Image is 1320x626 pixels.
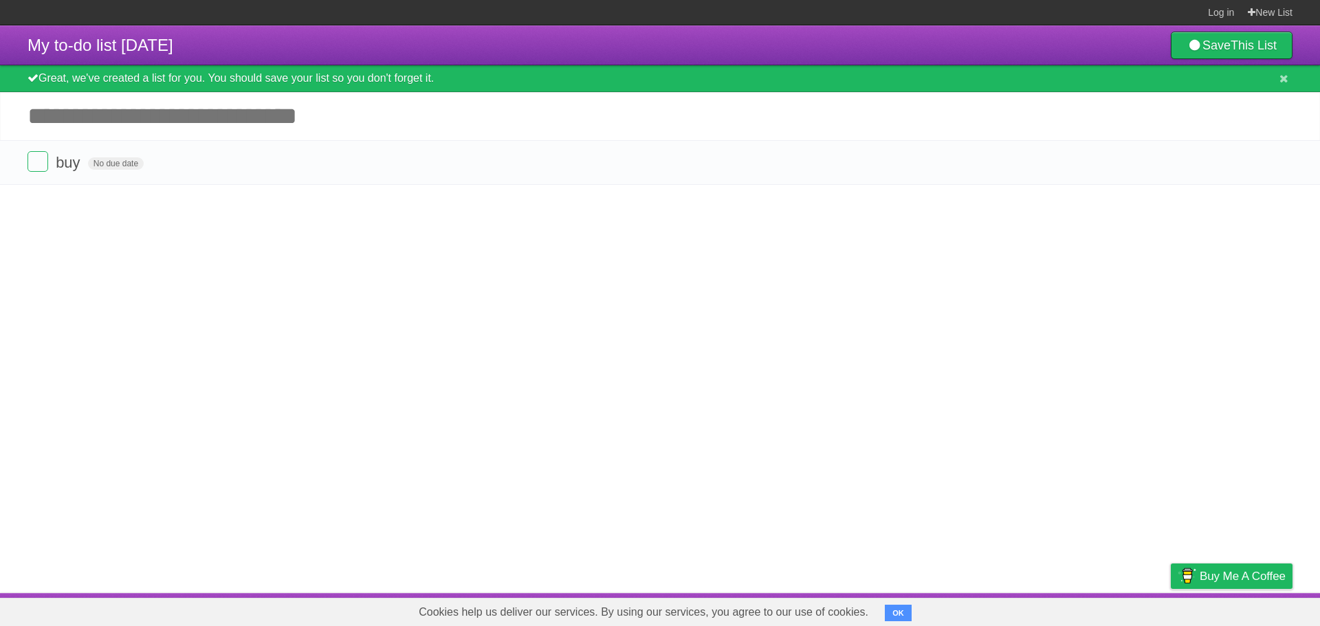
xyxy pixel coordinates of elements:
span: buy [56,154,83,171]
a: Terms [1106,596,1136,623]
b: This List [1231,38,1277,52]
span: No due date [88,157,144,170]
span: My to-do list [DATE] [27,36,173,54]
a: Privacy [1153,596,1189,623]
a: Buy me a coffee [1171,563,1292,589]
a: Developers [1033,596,1089,623]
a: About [988,596,1017,623]
span: Cookies help us deliver our services. By using our services, you agree to our use of cookies. [405,599,882,626]
button: OK [885,605,912,621]
img: Buy me a coffee [1178,564,1196,588]
label: Done [27,151,48,172]
a: Suggest a feature [1206,596,1292,623]
a: SaveThis List [1171,32,1292,59]
span: Buy me a coffee [1200,564,1286,588]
